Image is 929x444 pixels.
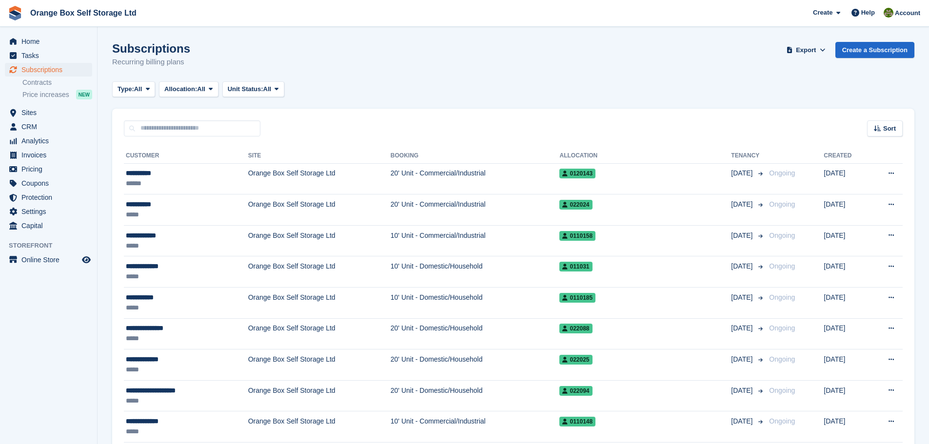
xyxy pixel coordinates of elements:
[21,162,80,176] span: Pricing
[559,231,595,241] span: 0110158
[824,256,869,288] td: [DATE]
[26,5,140,21] a: Orange Box Self Storage Ltd
[731,261,754,271] span: [DATE]
[248,148,391,164] th: Site
[248,256,391,288] td: Orange Box Self Storage Ltd
[21,253,80,267] span: Online Store
[769,232,795,239] span: Ongoing
[391,163,560,194] td: 20' Unit - Commercial/Industrial
[391,349,560,381] td: 20' Unit - Domestic/Household
[21,134,80,148] span: Analytics
[22,78,92,87] a: Contracts
[21,106,80,119] span: Sites
[5,162,92,176] a: menu
[883,124,896,134] span: Sort
[248,288,391,319] td: Orange Box Self Storage Ltd
[769,324,795,332] span: Ongoing
[5,35,92,48] a: menu
[785,42,828,58] button: Export
[21,35,80,48] span: Home
[159,81,218,97] button: Allocation: All
[222,81,284,97] button: Unit Status: All
[769,355,795,363] span: Ongoing
[124,148,248,164] th: Customer
[164,84,197,94] span: Allocation:
[559,355,592,365] span: 022025
[21,219,80,232] span: Capital
[21,176,80,190] span: Coupons
[824,318,869,349] td: [DATE]
[559,293,595,303] span: 0110185
[769,417,795,425] span: Ongoing
[731,168,754,178] span: [DATE]
[884,8,893,18] img: Pippa White
[8,6,22,20] img: stora-icon-8386f47178a22dfd0bd8f6a31ec36ba5ce8667c1dd55bd0f319d3a0aa187defe.svg
[118,84,134,94] span: Type:
[5,219,92,232] a: menu
[21,63,80,77] span: Subscriptions
[5,120,92,134] a: menu
[861,8,875,18] span: Help
[248,163,391,194] td: Orange Box Self Storage Ltd
[824,349,869,381] td: [DATE]
[80,254,92,266] a: Preview store
[559,324,592,333] span: 022088
[248,380,391,411] td: Orange Box Self Storage Ltd
[112,81,155,97] button: Type: All
[22,90,69,99] span: Price increases
[796,45,816,55] span: Export
[731,231,754,241] span: [DATE]
[5,148,92,162] a: menu
[731,416,754,426] span: [DATE]
[824,225,869,256] td: [DATE]
[21,191,80,204] span: Protection
[391,318,560,349] td: 20' Unit - Domestic/Household
[731,323,754,333] span: [DATE]
[769,200,795,208] span: Ongoing
[731,199,754,210] span: [DATE]
[769,169,795,177] span: Ongoing
[835,42,914,58] a: Create a Subscription
[731,386,754,396] span: [DATE]
[824,194,869,226] td: [DATE]
[824,148,869,164] th: Created
[248,225,391,256] td: Orange Box Self Storage Ltd
[731,354,754,365] span: [DATE]
[391,148,560,164] th: Booking
[5,134,92,148] a: menu
[5,253,92,267] a: menu
[76,90,92,99] div: NEW
[197,84,205,94] span: All
[112,42,190,55] h1: Subscriptions
[559,262,592,271] span: 011031
[5,49,92,62] a: menu
[9,241,97,251] span: Storefront
[824,380,869,411] td: [DATE]
[824,288,869,319] td: [DATE]
[391,194,560,226] td: 20' Unit - Commercial/Industrial
[391,411,560,443] td: 10' Unit - Commercial/Industrial
[824,163,869,194] td: [DATE]
[731,148,765,164] th: Tenancy
[21,120,80,134] span: CRM
[559,169,595,178] span: 0120143
[22,89,92,100] a: Price increases NEW
[5,63,92,77] a: menu
[391,288,560,319] td: 10' Unit - Domestic/Household
[559,386,592,396] span: 022094
[134,84,142,94] span: All
[391,256,560,288] td: 10' Unit - Domestic/Household
[248,318,391,349] td: Orange Box Self Storage Ltd
[263,84,272,94] span: All
[391,380,560,411] td: 20' Unit - Domestic/Household
[769,262,795,270] span: Ongoing
[731,292,754,303] span: [DATE]
[228,84,263,94] span: Unit Status:
[5,205,92,218] a: menu
[5,106,92,119] a: menu
[824,411,869,443] td: [DATE]
[769,386,795,394] span: Ongoing
[559,417,595,426] span: 0110148
[21,49,80,62] span: Tasks
[5,191,92,204] a: menu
